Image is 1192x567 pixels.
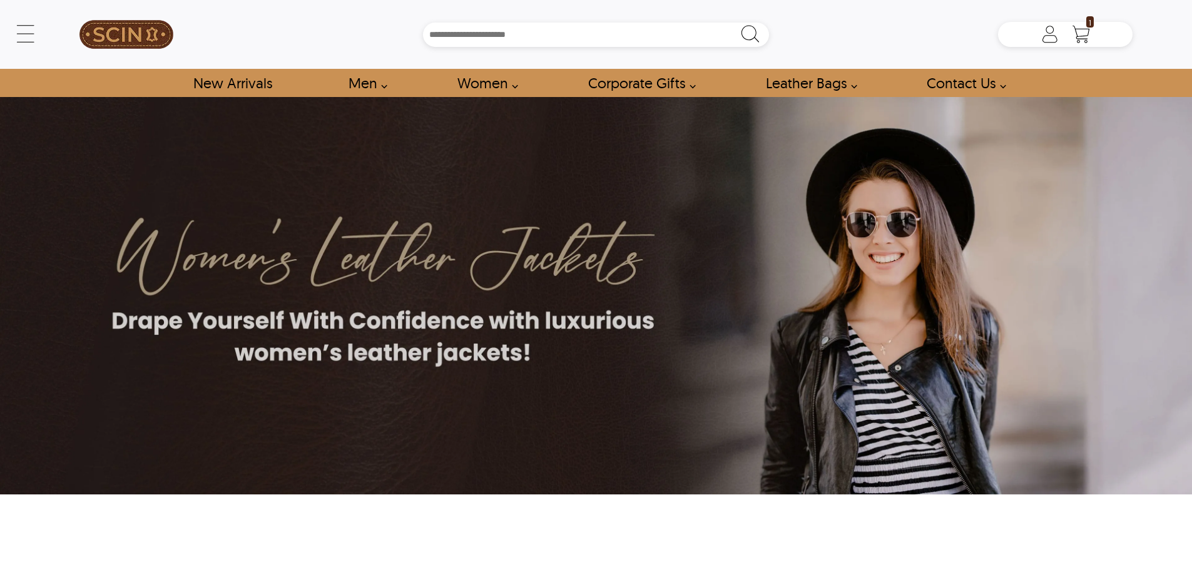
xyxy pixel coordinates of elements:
a: Shop Leather Corporate Gifts [574,69,703,97]
a: contact-us [912,69,1013,97]
img: SCIN [79,6,173,63]
a: SCIN [59,6,193,63]
span: 1 [1086,16,1094,28]
a: Shop New Arrivals [179,69,286,97]
a: Shop Women Leather Jackets [443,69,525,97]
a: Shopping Cart [1069,25,1094,44]
iframe: chat widget [1114,489,1192,548]
a: shop men's leather jackets [334,69,394,97]
a: Shop Leather Bags [751,69,864,97]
